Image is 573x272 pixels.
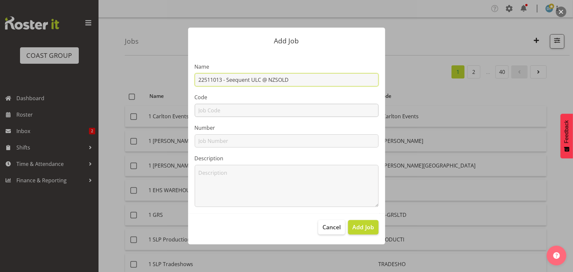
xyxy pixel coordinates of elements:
label: Name [195,63,379,71]
input: Job Name [195,73,379,86]
span: Feedback [564,120,570,143]
input: Job Code [195,104,379,117]
button: Feedback - Show survey [561,114,573,158]
span: Add Job [352,223,374,231]
p: Add Job [195,37,379,44]
label: Number [195,124,379,132]
img: help-xxl-2.png [553,252,560,259]
input: Job Number [195,134,379,147]
button: Add Job [348,220,378,235]
button: Cancel [318,220,345,235]
label: Code [195,93,379,101]
span: Cancel [322,223,341,231]
label: Description [195,154,379,162]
